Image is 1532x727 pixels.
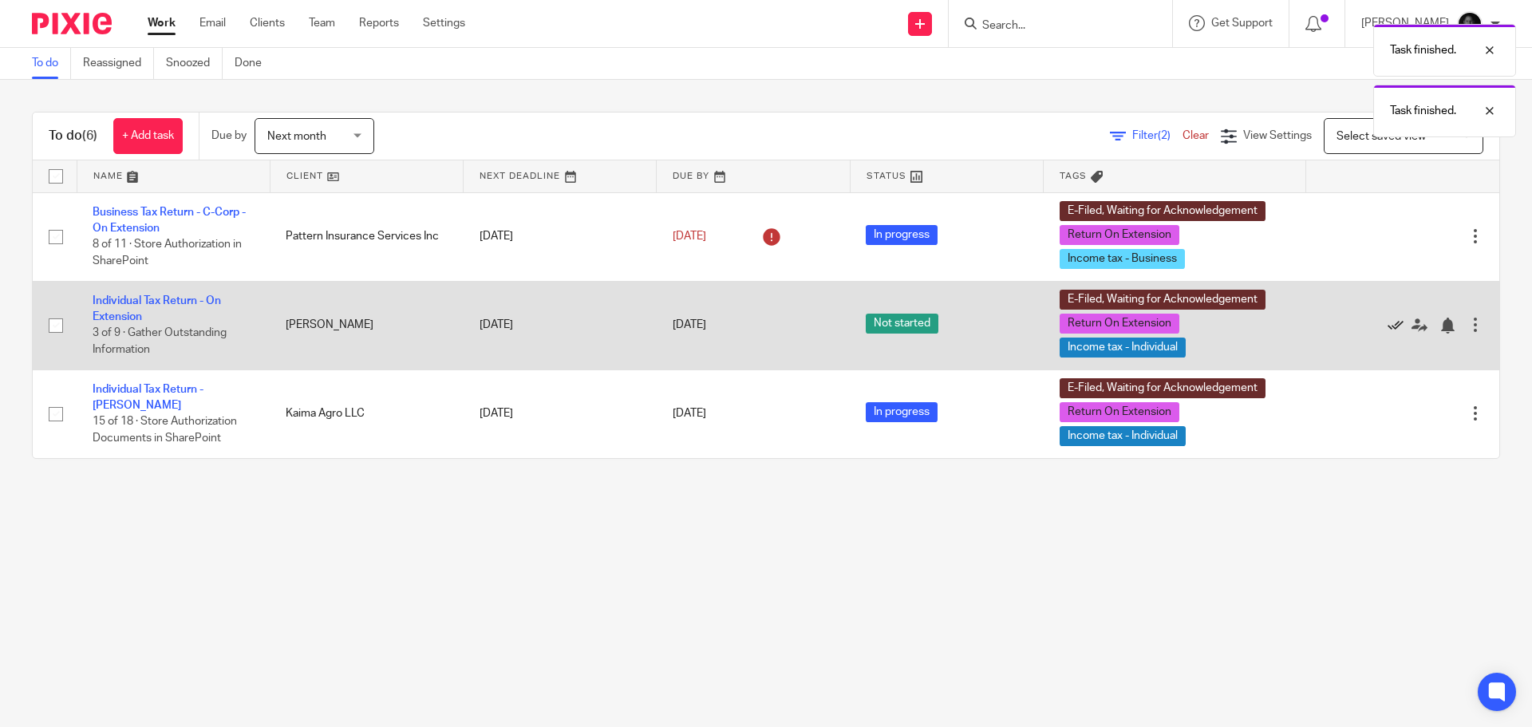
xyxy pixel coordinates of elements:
[270,369,463,458] td: Kaima Agro LLC
[93,384,203,411] a: Individual Tax Return - [PERSON_NAME]
[673,408,706,419] span: [DATE]
[49,128,97,144] h1: To do
[82,129,97,142] span: (6)
[93,417,237,444] span: 15 of 18 · Store Authorization Documents in SharePoint
[270,192,463,281] td: Pattern Insurance Services Inc
[267,131,326,142] span: Next month
[1060,201,1265,221] span: E-Filed, Waiting for Acknowledgement
[1337,131,1426,142] span: Select saved view
[211,128,247,144] p: Due by
[1060,290,1265,310] span: E-Filed, Waiting for Acknowledgement
[113,118,183,154] a: + Add task
[1457,11,1483,37] img: Chris.jpg
[1390,42,1456,58] p: Task finished.
[199,15,226,31] a: Email
[166,48,223,79] a: Snoozed
[1388,317,1412,333] a: Mark as done
[1390,103,1456,119] p: Task finished.
[673,231,706,242] span: [DATE]
[464,281,657,369] td: [DATE]
[93,239,242,267] span: 8 of 11 · Store Authorization in SharePoint
[464,192,657,281] td: [DATE]
[32,13,112,34] img: Pixie
[1060,225,1179,245] span: Return On Extension
[32,48,71,79] a: To do
[148,15,176,31] a: Work
[270,281,463,369] td: [PERSON_NAME]
[1060,378,1265,398] span: E-Filed, Waiting for Acknowledgement
[866,314,938,334] span: Not started
[1060,402,1179,422] span: Return On Extension
[93,295,221,322] a: Individual Tax Return - On Extension
[250,15,285,31] a: Clients
[1060,314,1179,334] span: Return On Extension
[464,369,657,458] td: [DATE]
[93,207,246,234] a: Business Tax Return - C-Corp - On Extension
[309,15,335,31] a: Team
[1060,249,1185,269] span: Income tax - Business
[866,225,938,245] span: In progress
[1060,338,1186,358] span: Income tax - Individual
[93,328,227,356] span: 3 of 9 · Gather Outstanding Information
[423,15,465,31] a: Settings
[1060,426,1186,446] span: Income tax - Individual
[235,48,274,79] a: Done
[673,319,706,330] span: [DATE]
[359,15,399,31] a: Reports
[83,48,154,79] a: Reassigned
[1060,172,1087,180] span: Tags
[866,402,938,422] span: In progress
